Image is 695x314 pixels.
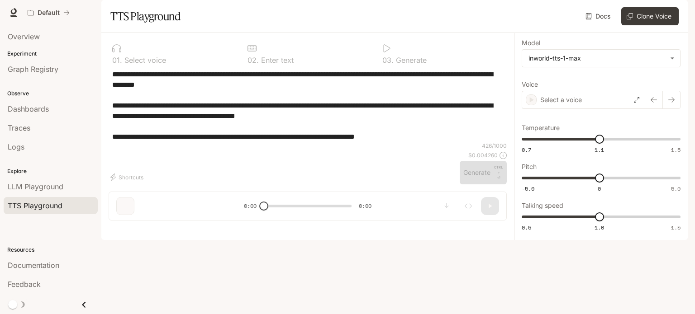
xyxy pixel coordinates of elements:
span: 0.7 [522,146,531,154]
button: Clone Voice [621,7,679,25]
p: Default [38,9,60,17]
span: 1.5 [671,146,681,154]
p: Select a voice [540,95,582,104]
p: Pitch [522,164,537,170]
span: 0 [598,185,601,192]
span: 1.5 [671,224,681,231]
p: 0 2 . [248,56,259,64]
button: All workspaces [24,4,74,22]
p: Temperature [522,125,560,131]
div: inworld-tts-1-max [528,54,666,63]
p: Voice [522,81,538,88]
p: Select voice [122,56,166,64]
button: Shortcuts [109,170,147,184]
span: -5.0 [522,185,534,192]
p: 0 1 . [112,56,122,64]
p: Talking speed [522,202,563,209]
p: 0 3 . [382,56,394,64]
p: Generate [394,56,427,64]
span: 0.5 [522,224,531,231]
h1: TTS Playground [110,7,181,25]
span: 1.0 [595,224,604,231]
a: Docs [584,7,614,25]
div: inworld-tts-1-max [522,50,680,67]
span: 1.1 [595,146,604,154]
p: Enter text [259,56,294,64]
p: Model [522,40,540,46]
span: 5.0 [671,185,681,192]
